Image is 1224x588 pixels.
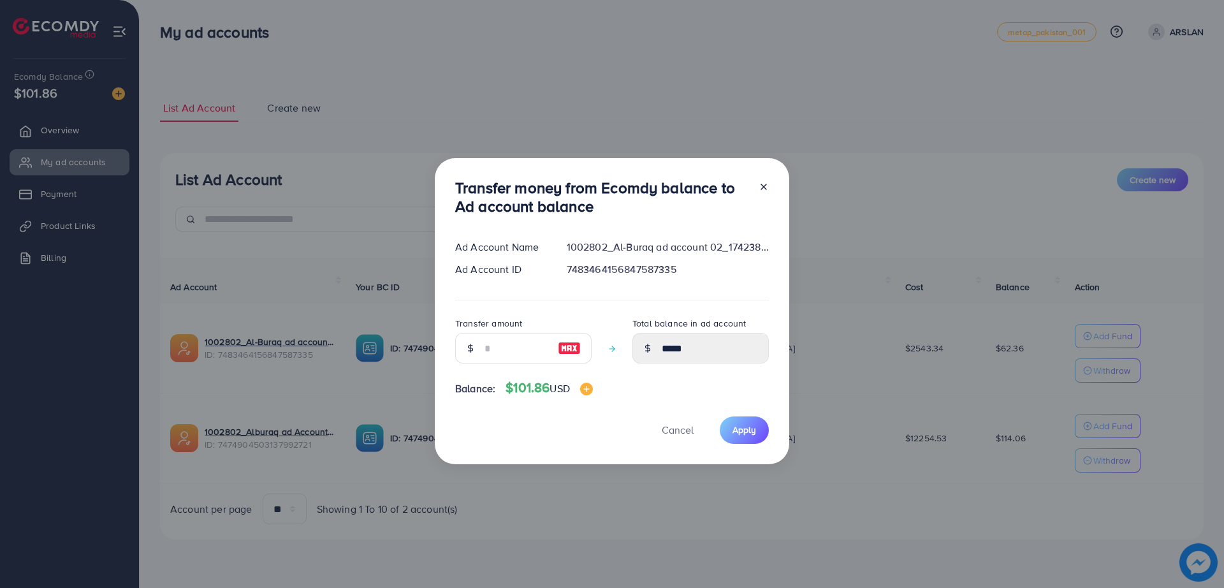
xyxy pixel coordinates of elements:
[557,240,779,254] div: 1002802_Al-Buraq ad account 02_1742380041767
[646,416,710,444] button: Cancel
[732,423,756,436] span: Apply
[558,341,581,356] img: image
[445,240,557,254] div: Ad Account Name
[662,423,694,437] span: Cancel
[580,383,593,395] img: image
[632,317,746,330] label: Total balance in ad account
[506,380,593,396] h4: $101.86
[445,262,557,277] div: Ad Account ID
[557,262,779,277] div: 7483464156847587335
[720,416,769,444] button: Apply
[455,317,522,330] label: Transfer amount
[455,179,748,216] h3: Transfer money from Ecomdy balance to Ad account balance
[550,381,569,395] span: USD
[455,381,495,396] span: Balance:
